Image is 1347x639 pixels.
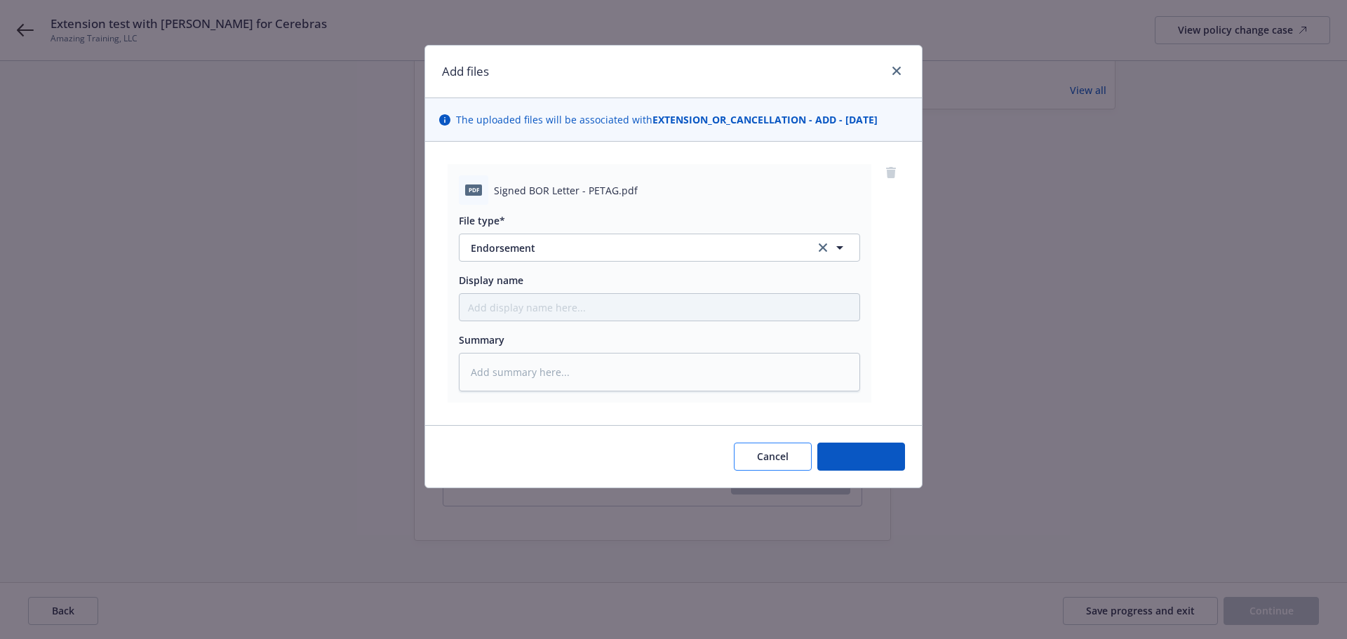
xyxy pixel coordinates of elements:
strong: EXTENSION_OR_CANCELLATION - ADD - [DATE] [652,113,878,126]
span: Add files [840,450,882,463]
button: Endorsementclear selection [459,234,860,262]
a: clear selection [815,239,831,256]
span: Cancel [757,450,789,463]
a: close [888,62,905,79]
button: Add files [817,443,905,471]
span: Endorsement [471,241,796,255]
a: remove [883,164,899,181]
button: Cancel [734,443,812,471]
span: File type* [459,214,505,227]
h1: Add files [442,62,489,81]
span: Summary [459,333,504,347]
span: Signed BOR Letter - PETAG.pdf [494,183,638,198]
span: Display name [459,274,523,287]
span: pdf [465,184,482,195]
span: The uploaded files will be associated with [456,112,878,127]
input: Add display name here... [460,294,859,321]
